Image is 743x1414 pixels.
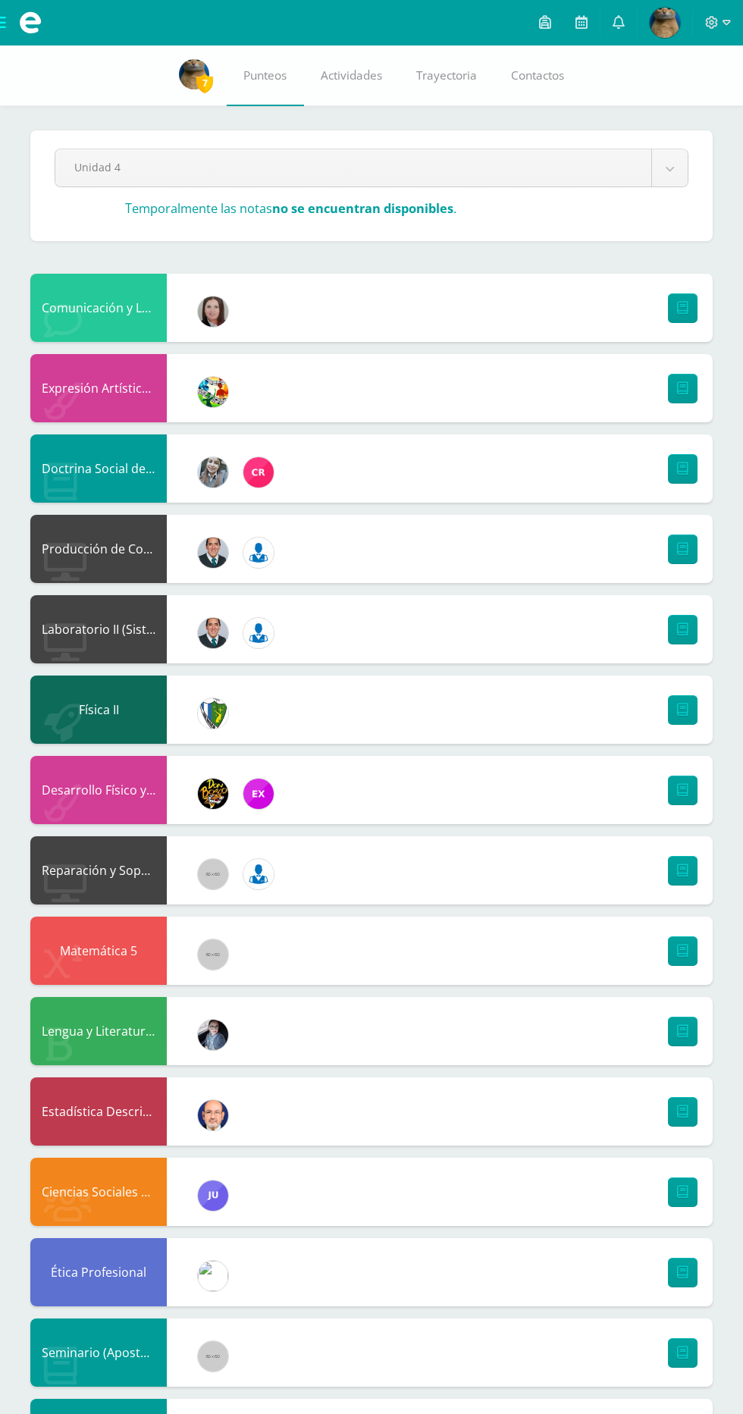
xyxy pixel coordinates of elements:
img: 60x60 [198,859,228,889]
div: Desarrollo Físico y Artístico (Extracurricular) [30,756,167,824]
div: Matemática 5 [30,917,167,985]
img: 2306758994b507d40baaa54be1d4aa7e.png [198,538,228,568]
img: 6ed6846fa57649245178fca9fc9a58dd.png [243,618,274,648]
img: d021f846efcdf1acaeb3dfcc033fb9c5.png [650,8,680,38]
strong: no se encuentran disponibles [272,199,453,217]
a: Actividades [304,45,400,106]
div: Ética Profesional [30,1238,167,1306]
span: Actividades [321,67,382,83]
div: Física II [30,676,167,744]
div: Producción de Contenidos Digitales [30,515,167,583]
img: 2306758994b507d40baaa54be1d4aa7e.png [198,618,228,648]
img: 60x60 [198,939,228,970]
img: ce84f7dabd80ed5f5aa83b4480291ac6.png [243,779,274,809]
div: Lengua y Literatura 5 [30,997,167,1065]
img: 866c3f3dc5f3efb798120d7ad13644d9.png [243,457,274,488]
div: Doctrina Social de la Iglesia [30,434,167,503]
img: cba4c69ace659ae4cf02a5761d9a2473.png [198,457,228,488]
img: 6dfd641176813817be49ede9ad67d1c4.png [198,1261,228,1291]
img: 60x60 [198,1341,228,1372]
span: Contactos [511,67,564,83]
a: Punteos [227,45,304,106]
img: d7d6d148f6dec277cbaab50fee73caa7.png [198,698,228,729]
div: Estadística Descriptiva [30,1077,167,1146]
img: d021f846efcdf1acaeb3dfcc033fb9c5.png [179,59,209,89]
a: Unidad 4 [55,149,688,187]
div: Laboratorio II (Sistema Operativo Macintoch) [30,595,167,663]
img: 0261123e46d54018888246571527a9cf.png [198,1180,228,1211]
img: 6ed6846fa57649245178fca9fc9a58dd.png [243,538,274,568]
span: Unidad 4 [74,149,632,185]
a: Contactos [494,45,582,106]
div: Expresión Artística II [30,354,167,422]
div: Seminario (Apostolado Juvenil Salesiano -AJS) [30,1318,167,1387]
span: 7 [196,74,213,92]
img: 6b7a2a75a6c7e6282b1a1fdce061224c.png [198,1100,228,1130]
h3: Temporalmente las notas . [125,199,456,217]
div: Ciencias Sociales y Formación Ciudadana 5 [30,1158,167,1226]
img: 6ed6846fa57649245178fca9fc9a58dd.png [243,859,274,889]
img: 702136d6d401d1cd4ce1c6f6778c2e49.png [198,1020,228,1050]
img: 8af0450cf43d44e38c4a1497329761f3.png [198,296,228,327]
div: Reparación y Soporte Técnico CISCO [30,836,167,905]
img: 21dcd0747afb1b787494880446b9b401.png [198,779,228,809]
a: Trayectoria [400,45,494,106]
div: Comunicación y Lenguaje L3 Inglés [30,274,167,342]
span: Punteos [243,67,287,83]
img: 159e24a6ecedfdf8f489544946a573f0.png [198,377,228,407]
span: Trayectoria [416,67,477,83]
